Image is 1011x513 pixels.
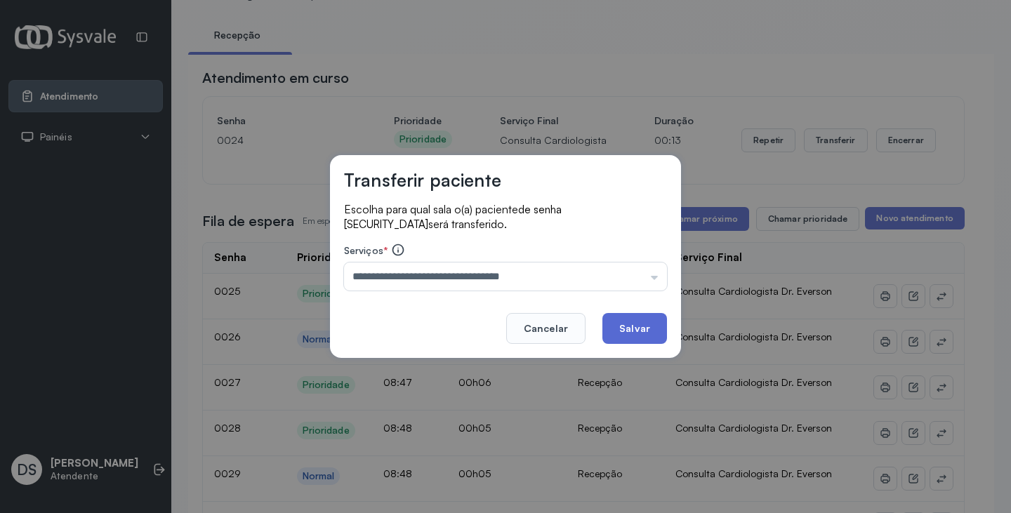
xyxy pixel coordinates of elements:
h3: Transferir paciente [344,169,501,191]
button: Cancelar [506,313,586,344]
span: Serviços [344,244,383,256]
span: de senha [SECURITY_DATA] [344,203,562,231]
button: Salvar [602,313,667,344]
p: Escolha para qual sala o(a) paciente será transferido. [344,202,667,232]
